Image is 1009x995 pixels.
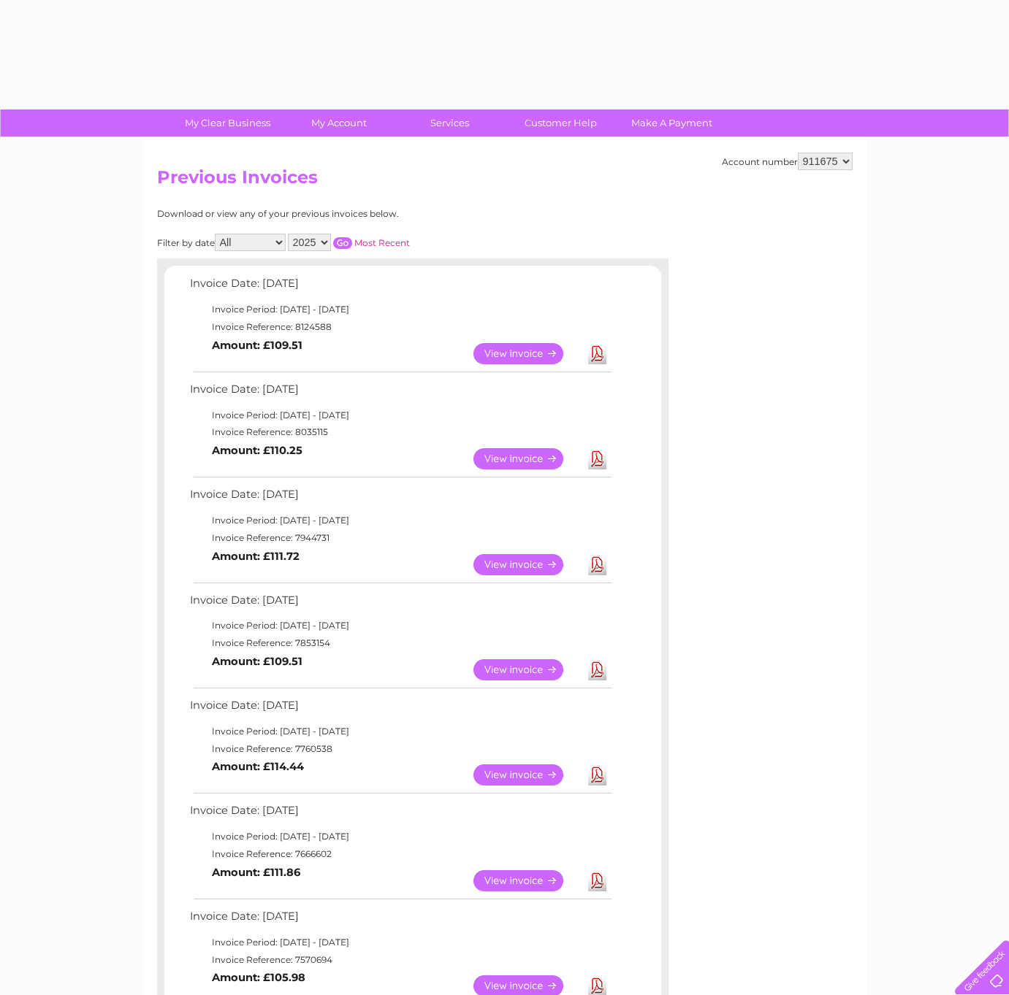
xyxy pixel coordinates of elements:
[186,934,614,951] td: Invoice Period: [DATE] - [DATE]
[473,343,581,364] a: View
[473,554,581,575] a: View
[186,951,614,969] td: Invoice Reference: 7570694
[278,110,399,137] a: My Account
[186,723,614,740] td: Invoice Period: [DATE] - [DATE]
[186,828,614,845] td: Invoice Period: [DATE] - [DATE]
[212,760,304,773] b: Amount: £114.44
[588,870,606,891] a: Download
[186,274,614,301] td: Invoice Date: [DATE]
[588,554,606,575] a: Download
[354,237,410,248] a: Most Recent
[473,448,581,469] a: View
[722,153,853,170] div: Account number
[186,301,614,318] td: Invoice Period: [DATE] - [DATE]
[212,550,300,563] b: Amount: £111.72
[186,485,614,512] td: Invoice Date: [DATE]
[473,659,581,680] a: View
[588,343,606,364] a: Download
[212,655,302,668] b: Amount: £109.51
[186,907,614,934] td: Invoice Date: [DATE]
[186,845,614,863] td: Invoice Reference: 7666602
[186,529,614,547] td: Invoice Reference: 7944731
[588,764,606,785] a: Download
[157,167,853,195] h2: Previous Invoices
[186,380,614,407] td: Invoice Date: [DATE]
[186,407,614,424] td: Invoice Period: [DATE] - [DATE]
[212,339,302,352] b: Amount: £109.51
[473,870,581,891] a: View
[588,659,606,680] a: Download
[186,591,614,618] td: Invoice Date: [DATE]
[588,448,606,469] a: Download
[186,634,614,652] td: Invoice Reference: 7853154
[186,801,614,828] td: Invoice Date: [DATE]
[473,764,581,785] a: View
[167,110,288,137] a: My Clear Business
[157,209,541,219] div: Download or view any of your previous invoices below.
[500,110,621,137] a: Customer Help
[389,110,510,137] a: Services
[212,444,302,457] b: Amount: £110.25
[212,971,305,984] b: Amount: £105.98
[212,866,300,879] b: Amount: £111.86
[186,740,614,758] td: Invoice Reference: 7760538
[612,110,732,137] a: Make A Payment
[157,234,541,251] div: Filter by date
[186,423,614,441] td: Invoice Reference: 8035115
[186,617,614,634] td: Invoice Period: [DATE] - [DATE]
[186,318,614,336] td: Invoice Reference: 8124588
[186,512,614,529] td: Invoice Period: [DATE] - [DATE]
[186,696,614,723] td: Invoice Date: [DATE]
